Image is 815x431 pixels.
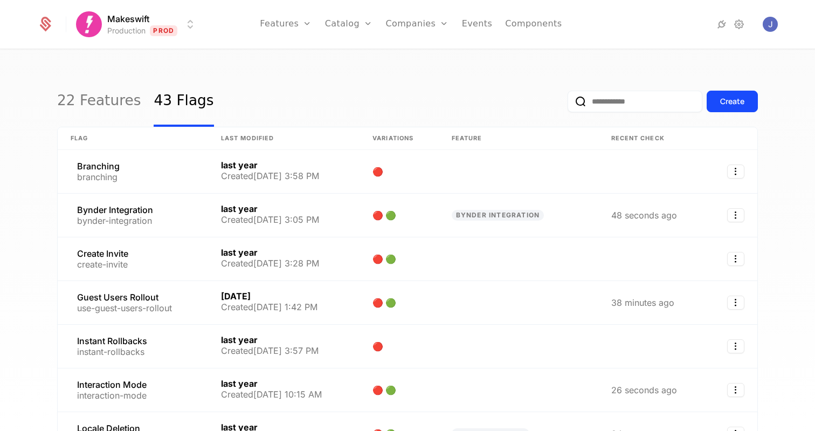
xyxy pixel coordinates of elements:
[208,127,360,150] th: Last Modified
[439,127,598,150] th: Feature
[727,208,744,222] button: Select action
[154,76,213,127] a: 43 Flags
[727,165,744,179] button: Select action
[107,25,146,36] div: Production
[598,127,707,150] th: Recent check
[707,91,758,112] button: Create
[727,339,744,353] button: Select action
[763,17,778,32] img: Joseph Lukemire
[720,96,744,107] div: Create
[727,252,744,266] button: Select action
[76,11,102,37] img: Makeswift
[150,25,177,36] span: Prod
[727,296,744,310] button: Select action
[107,12,149,25] span: Makeswift
[79,12,197,36] button: Select environment
[360,127,439,150] th: Variations
[715,18,728,31] a: Integrations
[57,76,141,127] a: 22 Features
[763,17,778,32] button: Open user button
[58,127,208,150] th: Flag
[733,18,745,31] a: Settings
[727,383,744,397] button: Select action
